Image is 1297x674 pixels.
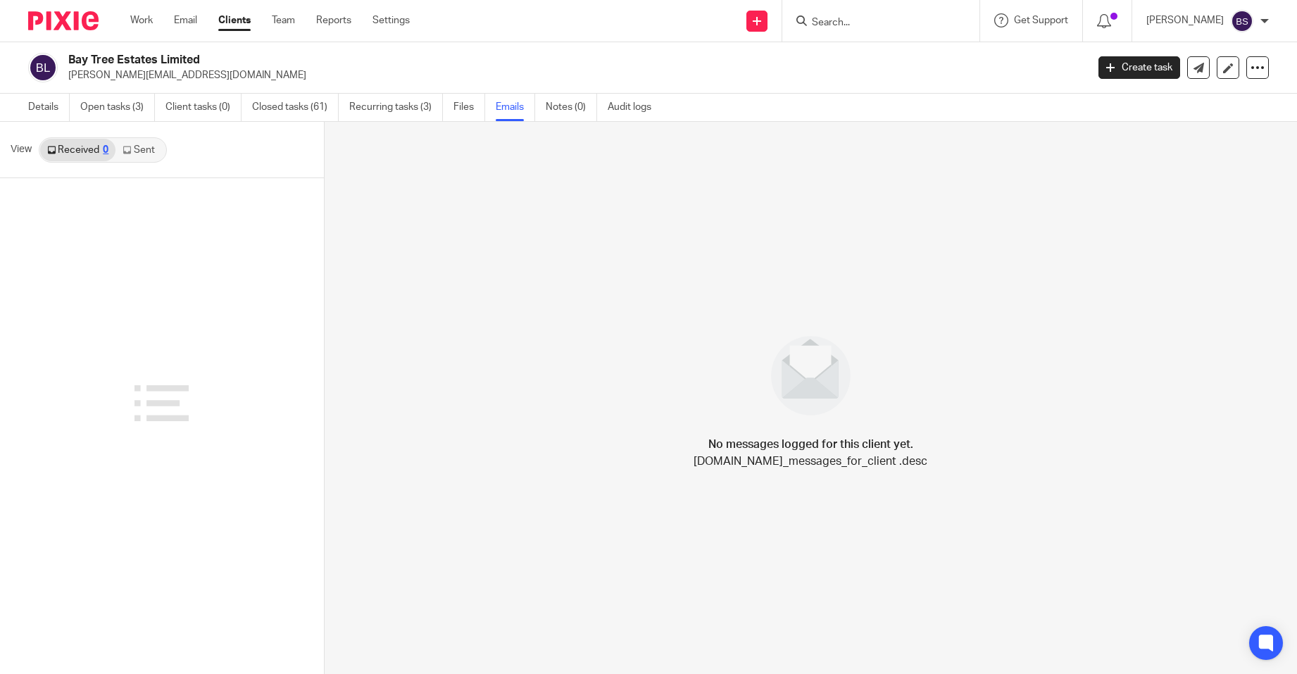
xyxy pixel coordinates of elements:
[252,94,339,121] a: Closed tasks (61)
[40,139,115,161] a: Received0
[496,94,535,121] a: Emails
[28,94,70,121] a: Details
[372,13,410,27] a: Settings
[810,17,937,30] input: Search
[115,139,165,161] a: Sent
[272,13,295,27] a: Team
[608,94,662,121] a: Audit logs
[1146,13,1224,27] p: [PERSON_NAME]
[103,145,108,155] div: 0
[1098,56,1180,79] a: Create task
[453,94,485,121] a: Files
[218,13,251,27] a: Clients
[165,94,242,121] a: Client tasks (0)
[80,94,155,121] a: Open tasks (3)
[28,53,58,82] img: svg%3E
[762,327,860,425] img: image
[68,53,875,68] h2: Bay Tree Estates Limited
[68,68,1077,82] p: [PERSON_NAME][EMAIL_ADDRESS][DOMAIN_NAME]
[708,436,913,453] h4: No messages logged for this client yet.
[316,13,351,27] a: Reports
[1231,10,1253,32] img: svg%3E
[1014,15,1068,25] span: Get Support
[349,94,443,121] a: Recurring tasks (3)
[694,453,927,470] p: [DOMAIN_NAME]_messages_for_client .desc
[130,13,153,27] a: Work
[174,13,197,27] a: Email
[11,142,32,157] span: View
[28,11,99,30] img: Pixie
[546,94,597,121] a: Notes (0)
